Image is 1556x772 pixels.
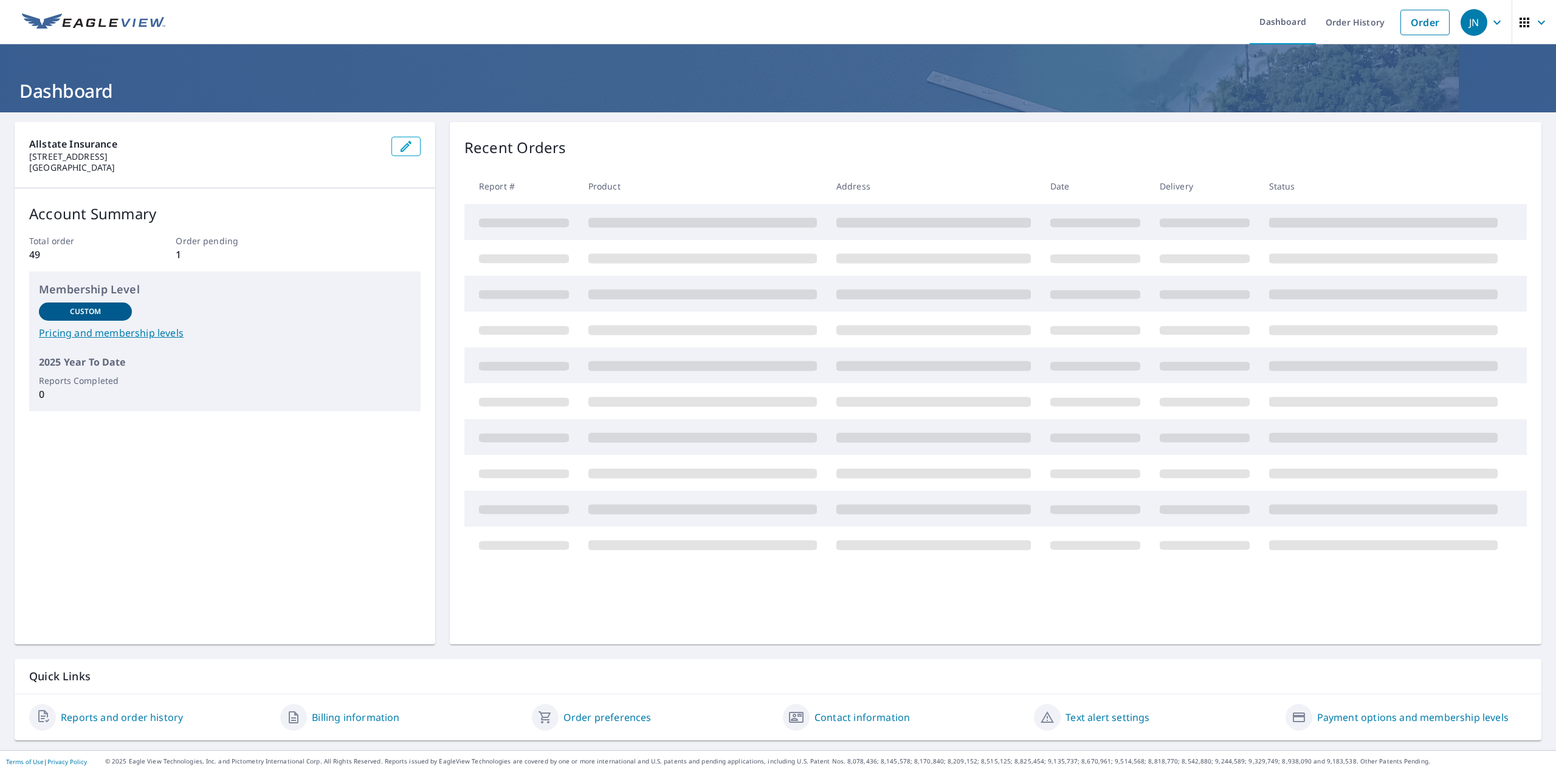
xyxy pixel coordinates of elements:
p: Allstate Insurance [29,137,382,151]
th: Report # [464,168,579,204]
p: Account Summary [29,203,421,225]
a: Text alert settings [1065,710,1149,725]
p: [STREET_ADDRESS] [29,151,382,162]
p: Recent Orders [464,137,566,159]
p: Reports Completed [39,374,132,387]
a: Payment options and membership levels [1317,710,1509,725]
a: Terms of Use [6,757,44,766]
a: Pricing and membership levels [39,326,411,340]
p: | [6,758,87,765]
a: Billing information [312,710,399,725]
img: EV Logo [22,13,165,32]
a: Contact information [814,710,910,725]
p: Order pending [176,234,274,247]
p: 1 [176,247,274,262]
p: Quick Links [29,669,1527,684]
p: © 2025 Eagle View Technologies, Inc. and Pictometry International Corp. All Rights Reserved. Repo... [105,757,1550,766]
p: Total order [29,234,127,247]
th: Delivery [1150,168,1259,204]
p: 0 [39,387,132,401]
th: Address [827,168,1041,204]
p: [GEOGRAPHIC_DATA] [29,162,382,173]
a: Reports and order history [61,710,183,725]
p: Custom [70,306,102,317]
div: JN [1461,9,1487,36]
p: 49 [29,247,127,262]
th: Status [1259,168,1507,204]
h1: Dashboard [15,78,1541,103]
p: 2025 Year To Date [39,355,411,369]
th: Date [1041,168,1150,204]
a: Order [1400,10,1450,35]
a: Order preferences [563,710,652,725]
a: Privacy Policy [47,757,87,766]
th: Product [579,168,827,204]
p: Membership Level [39,281,411,298]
